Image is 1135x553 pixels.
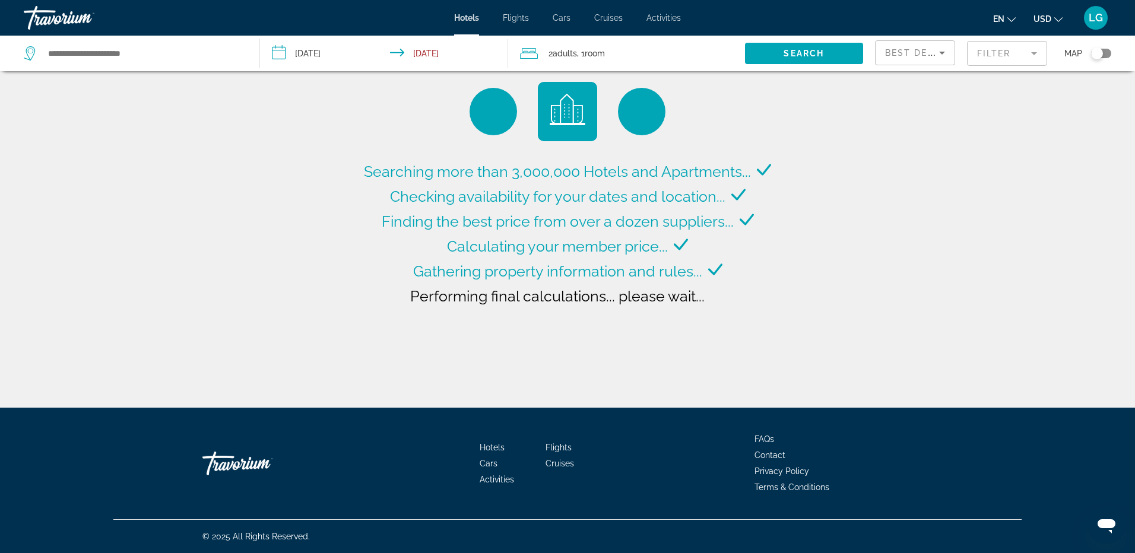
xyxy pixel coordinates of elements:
[553,49,577,58] span: Adults
[1082,48,1111,59] button: Toggle map
[754,434,774,444] a: FAQs
[967,40,1047,66] button: Filter
[202,446,321,481] a: Travorium
[480,443,505,452] a: Hotels
[1089,12,1103,24] span: LG
[754,482,829,492] a: Terms & Conditions
[1064,45,1082,62] span: Map
[1088,506,1126,544] iframe: Button to launch messaging window
[1080,5,1111,30] button: User Menu
[480,459,497,468] a: Cars
[202,532,310,541] span: © 2025 All Rights Reserved.
[382,212,734,230] span: Finding the best price from over a dozen suppliers...
[885,46,945,60] mat-select: Sort by
[646,13,681,23] a: Activities
[454,13,479,23] a: Hotels
[745,43,863,64] button: Search
[993,10,1016,27] button: Change language
[1033,14,1051,24] span: USD
[480,475,514,484] a: Activities
[410,287,705,305] span: Performing final calculations... please wait...
[546,443,572,452] a: Flights
[754,466,809,476] a: Privacy Policy
[508,36,744,71] button: Travelers: 2 adults, 0 children
[447,237,668,255] span: Calculating your member price...
[549,45,577,62] span: 2
[885,48,947,58] span: Best Deals
[503,13,529,23] a: Flights
[993,14,1004,24] span: en
[577,45,605,62] span: , 1
[585,49,605,58] span: Room
[364,163,751,180] span: Searching more than 3,000,000 Hotels and Apartments...
[24,2,142,33] a: Travorium
[1033,10,1063,27] button: Change currency
[390,187,725,205] span: Checking availability for your dates and location...
[784,49,824,58] span: Search
[413,262,702,280] span: Gathering property information and rules...
[546,459,574,468] a: Cruises
[260,36,508,71] button: Check-in date: Dec 15, 2025 Check-out date: Dec 17, 2025
[553,13,570,23] a: Cars
[754,450,785,460] a: Contact
[594,13,623,23] a: Cruises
